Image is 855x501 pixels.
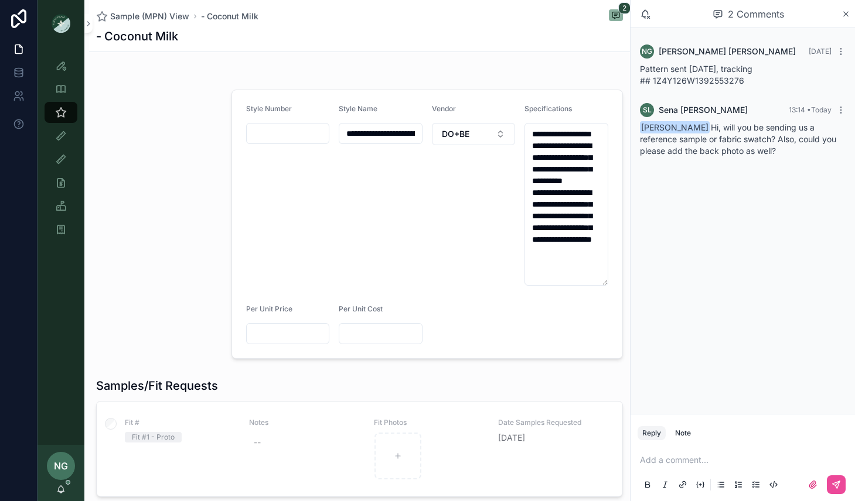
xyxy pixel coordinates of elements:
[374,418,484,427] span: Fit Photos
[659,104,748,116] span: Sena [PERSON_NAME]
[809,47,832,56] span: [DATE]
[132,432,175,442] div: Fit #1 - Proto
[110,11,189,22] span: Sample (MPN) View
[54,459,68,473] span: NG
[96,28,178,44] h1: - Coconut Milk
[524,104,572,113] span: Specifications
[789,105,832,114] span: 13:14 • Today
[201,11,258,22] a: - Coconut Milk
[52,14,70,33] img: App logo
[638,426,666,440] button: Reply
[643,105,652,115] span: SL
[254,437,261,448] div: --
[125,418,235,427] span: Fit #
[640,121,710,133] span: [PERSON_NAME]
[38,47,84,255] div: scrollable content
[96,11,189,22] a: Sample (MPN) View
[246,304,292,313] span: Per Unit Price
[339,104,377,113] span: Style Name
[249,418,359,427] span: Notes
[640,122,836,156] span: Hi, will you be sending us a reference sample or fabric swatch? Also, could you please add the ba...
[675,428,691,438] div: Note
[670,426,696,440] button: Note
[659,46,796,57] span: [PERSON_NAME] [PERSON_NAME]
[339,304,383,313] span: Per Unit Cost
[432,104,456,113] span: Vendor
[728,7,784,21] span: 2 Comments
[97,402,622,496] a: Fit #Fit #1 - ProtoNotes--Fit PhotosDate Samples Requested[DATE]
[442,128,469,140] span: DO+BE
[498,418,608,427] span: Date Samples Requested
[96,378,218,394] h1: Samples/Fit Requests
[642,47,652,56] span: NG
[498,432,608,444] span: [DATE]
[432,123,516,145] button: Select Button
[640,64,752,85] span: Pattern sent [DATE], tracking ## 1Z4Y126W1392553276
[618,2,631,14] span: 2
[246,104,292,113] span: Style Number
[609,9,623,23] button: 2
